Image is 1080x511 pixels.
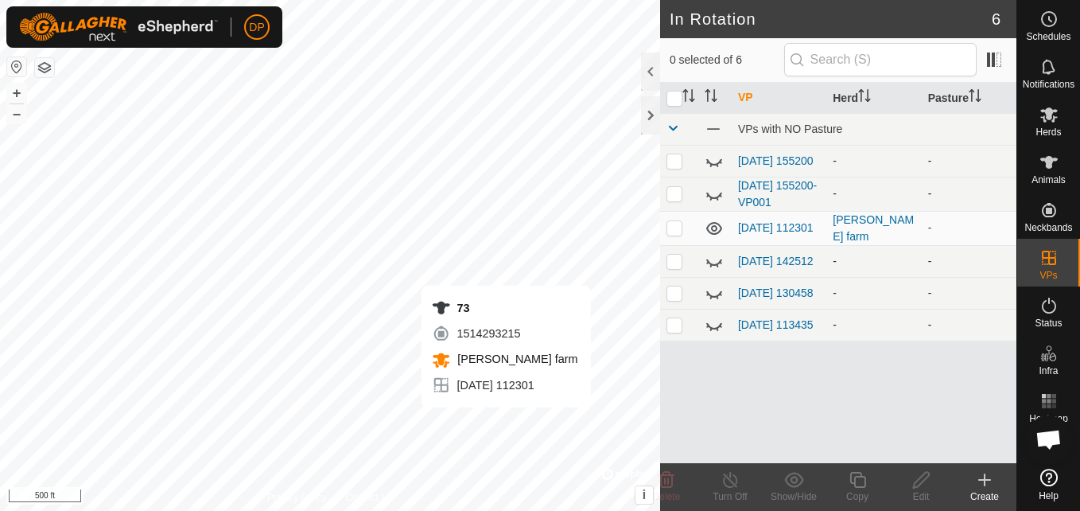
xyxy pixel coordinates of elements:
div: - [833,185,915,202]
div: Edit [889,490,953,504]
span: Help [1039,491,1059,501]
input: Search (S) [784,43,977,76]
div: [PERSON_NAME] farm [833,212,915,245]
div: - [833,317,915,334]
th: VP [732,83,826,114]
span: Heatmap [1029,414,1068,423]
span: Neckbands [1024,223,1072,232]
span: Delete [653,491,681,502]
span: VPs [1039,271,1057,280]
a: [DATE] 112301 [738,221,814,234]
div: Show/Hide [762,490,826,504]
span: Schedules [1026,32,1070,41]
div: VPs with NO Pasture [738,123,1010,135]
a: [DATE] 113435 [738,318,814,331]
a: Help [1017,462,1080,507]
td: - [922,309,1016,341]
a: [DATE] 155200-VP001 [738,179,817,209]
div: [DATE] 112301 [432,376,578,395]
th: Pasture [922,83,1016,114]
div: Create [953,490,1016,504]
span: 0 selected of 6 [670,52,784,68]
td: - [922,211,1016,245]
span: Status [1035,318,1062,328]
button: Reset Map [7,57,26,76]
h2: In Rotation [670,10,992,29]
div: Turn Off [698,490,762,504]
img: Gallagher Logo [19,13,218,41]
span: i [643,488,646,501]
div: Open chat [1025,415,1073,463]
p-sorticon: Activate to sort [969,92,981,104]
a: [DATE] 142512 [738,255,814,267]
span: Herds [1035,127,1061,137]
a: [DATE] 130458 [738,287,814,299]
span: Notifications [1023,80,1074,89]
a: [DATE] 155200 [738,154,814,167]
span: [PERSON_NAME] farm [454,353,578,365]
div: 73 [432,298,578,318]
td: - [922,177,1016,211]
button: i [635,486,653,504]
button: + [7,84,26,103]
div: 1514293215 [432,324,578,343]
th: Herd [826,83,921,114]
button: Map Layers [35,58,54,77]
td: - [922,277,1016,309]
div: - [833,153,915,170]
div: - [833,285,915,302]
a: Privacy Policy [267,490,327,505]
td: - [922,245,1016,277]
span: 6 [992,7,1000,31]
span: Infra [1039,366,1058,376]
a: Contact Us [346,490,393,505]
div: - [833,253,915,270]
button: – [7,104,26,123]
p-sorticon: Activate to sort [682,92,695,104]
p-sorticon: Activate to sort [858,92,871,104]
div: Copy [826,490,889,504]
span: DP [249,19,264,36]
span: Animals [1031,175,1066,185]
p-sorticon: Activate to sort [705,92,717,104]
td: - [922,145,1016,177]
